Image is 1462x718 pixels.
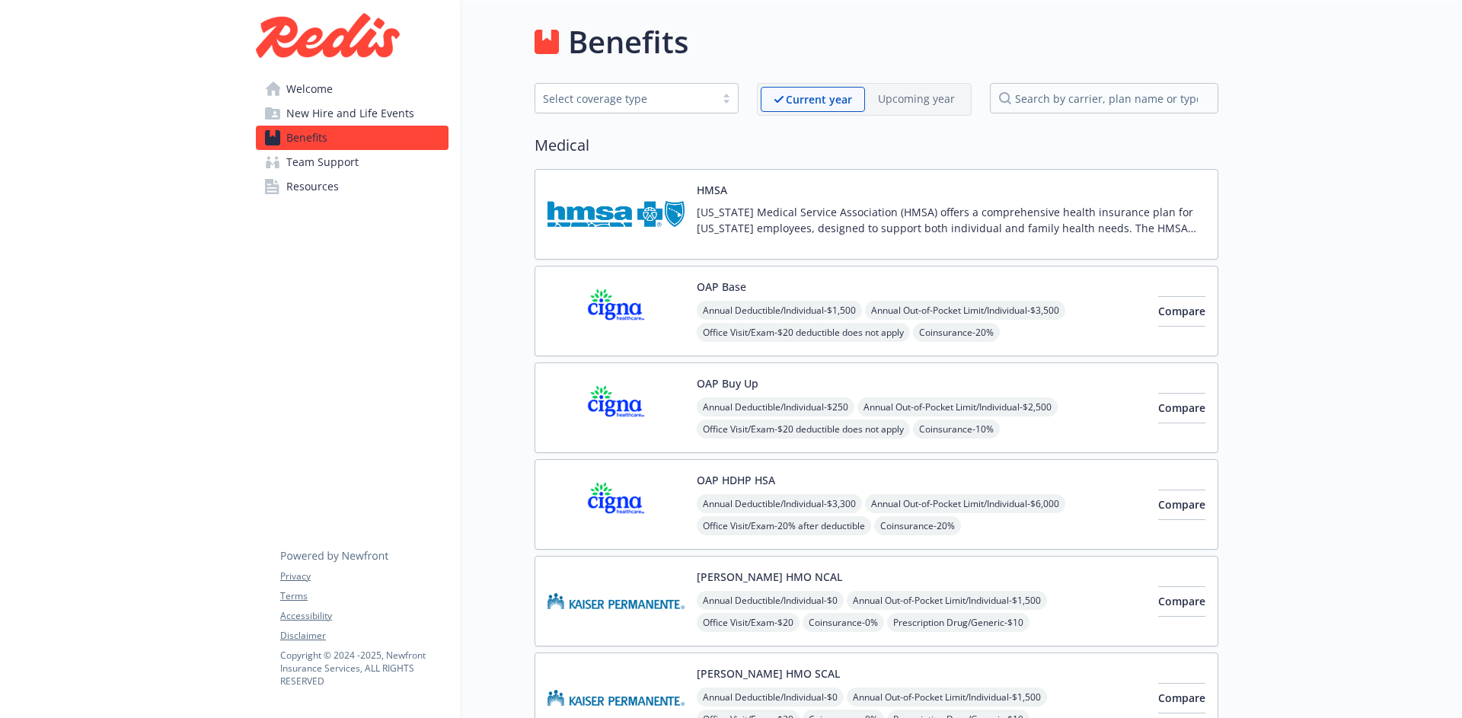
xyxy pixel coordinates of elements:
[286,150,359,174] span: Team Support
[874,516,961,535] span: Coinsurance - 20%
[568,19,688,65] h1: Benefits
[286,101,414,126] span: New Hire and Life Events
[1158,594,1205,608] span: Compare
[547,472,685,537] img: CIGNA carrier logo
[1158,497,1205,512] span: Compare
[280,589,448,603] a: Terms
[543,91,707,107] div: Select coverage type
[697,323,910,342] span: Office Visit/Exam - $20 deductible does not apply
[1158,586,1205,617] button: Compare
[256,150,448,174] a: Team Support
[887,613,1029,632] span: Prescription Drug/Generic - $10
[697,182,727,198] button: HMSA
[786,91,852,107] p: Current year
[857,397,1058,416] span: Annual Out-of-Pocket Limit/Individual - $2,500
[256,77,448,101] a: Welcome
[286,126,327,150] span: Benefits
[256,101,448,126] a: New Hire and Life Events
[1158,400,1205,415] span: Compare
[878,91,955,107] p: Upcoming year
[697,420,910,439] span: Office Visit/Exam - $20 deductible does not apply
[697,494,862,513] span: Annual Deductible/Individual - $3,300
[697,688,844,707] span: Annual Deductible/Individual - $0
[286,77,333,101] span: Welcome
[1158,691,1205,705] span: Compare
[697,591,844,610] span: Annual Deductible/Individual - $0
[697,569,842,585] button: [PERSON_NAME] HMO NCAL
[1158,490,1205,520] button: Compare
[547,375,685,440] img: CIGNA carrier logo
[1158,296,1205,327] button: Compare
[865,87,968,112] span: Upcoming year
[913,420,1000,439] span: Coinsurance - 10%
[697,279,746,295] button: OAP Base
[697,397,854,416] span: Annual Deductible/Individual - $250
[280,570,448,583] a: Privacy
[697,665,840,681] button: [PERSON_NAME] HMO SCAL
[847,688,1047,707] span: Annual Out-of-Pocket Limit/Individual - $1,500
[697,613,800,632] span: Office Visit/Exam - $20
[1158,683,1205,713] button: Compare
[697,516,871,535] span: Office Visit/Exam - 20% after deductible
[847,591,1047,610] span: Annual Out-of-Pocket Limit/Individual - $1,500
[256,126,448,150] a: Benefits
[697,472,775,488] button: OAP HDHP HSA
[280,629,448,643] a: Disclaimer
[1158,393,1205,423] button: Compare
[803,613,884,632] span: Coinsurance - 0%
[535,134,1218,157] h2: Medical
[256,174,448,199] a: Resources
[697,301,862,320] span: Annual Deductible/Individual - $1,500
[865,301,1065,320] span: Annual Out-of-Pocket Limit/Individual - $3,500
[913,323,1000,342] span: Coinsurance - 20%
[697,204,1205,236] p: [US_STATE] Medical Service Association (HMSA) offers a comprehensive health insurance plan for [U...
[547,279,685,343] img: CIGNA carrier logo
[547,569,685,633] img: Kaiser Permanente Insurance Company carrier logo
[286,174,339,199] span: Resources
[547,182,685,247] img: Hawaii Medical Service Association carrier logo
[1158,304,1205,318] span: Compare
[280,649,448,688] p: Copyright © 2024 - 2025 , Newfront Insurance Services, ALL RIGHTS RESERVED
[990,83,1218,113] input: search by carrier, plan name or type
[280,609,448,623] a: Accessibility
[865,494,1065,513] span: Annual Out-of-Pocket Limit/Individual - $6,000
[697,375,758,391] button: OAP Buy Up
